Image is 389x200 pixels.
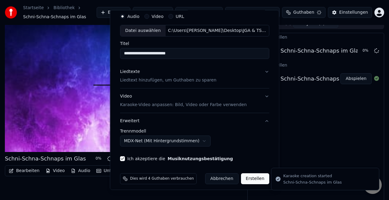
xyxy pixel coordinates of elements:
label: Trennmodell [120,129,269,133]
button: Erweitert [120,113,269,129]
label: Audio [127,14,139,19]
div: Video [120,93,247,108]
div: Liedtexte [120,69,140,75]
button: LiedtexteLiedtext hinzufügen, um Guthaben zu sparen [120,64,269,88]
button: Ich akzeptiere die [167,157,233,161]
span: Dies wird 4 Guthaben verbrauchen [130,176,194,181]
button: Abbrechen [205,173,238,184]
div: Erweitert [120,129,269,151]
label: Video [151,14,163,19]
button: VideoKaraoke-Video anpassen: Bild, Video oder Farbe verwenden [120,88,269,113]
p: Liedtext hinzufügen, um Guthaben zu sparen [120,77,216,83]
label: Titel [120,41,269,46]
div: Datei auswählen [120,25,166,36]
label: URL [176,14,184,19]
button: Erstellen [241,173,269,184]
div: C:\Users\[PERSON_NAME]\Desktop\JGA & TShirts\Ey [PERSON_NAME]…(fav3).mp3 [165,28,269,34]
p: Karaoke-Video anpassen: Bild, Video oder Farbe verwenden [120,102,247,108]
label: Ich akzeptiere die [127,157,233,161]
